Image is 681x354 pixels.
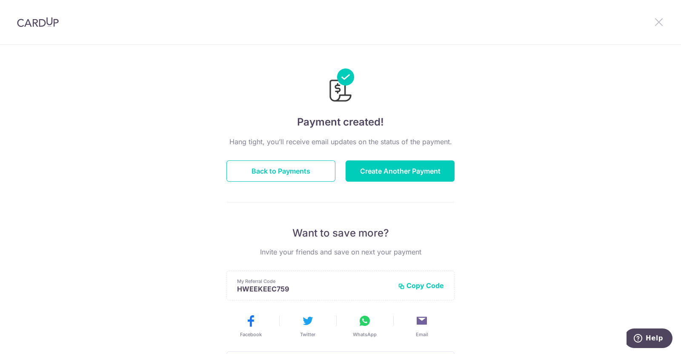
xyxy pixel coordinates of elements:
button: Email [397,314,447,338]
iframe: Opens a widget where you can find more information [627,328,672,350]
p: Hang tight, you’ll receive email updates on the status of the payment. [226,137,455,147]
button: Twitter [283,314,333,338]
p: Want to save more? [226,226,455,240]
img: Payments [327,69,354,104]
img: CardUp [17,17,59,27]
button: Copy Code [398,281,444,290]
span: Twitter [300,331,315,338]
span: Email [416,331,428,338]
span: Facebook [240,331,262,338]
h4: Payment created! [226,114,455,130]
button: Back to Payments [226,160,335,182]
span: WhatsApp [353,331,377,338]
button: Facebook [226,314,276,338]
p: Invite your friends and save on next your payment [226,247,455,257]
button: Create Another Payment [346,160,455,182]
p: My Referral Code [237,278,391,285]
p: HWEEKEEC759 [237,285,391,293]
button: WhatsApp [340,314,390,338]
